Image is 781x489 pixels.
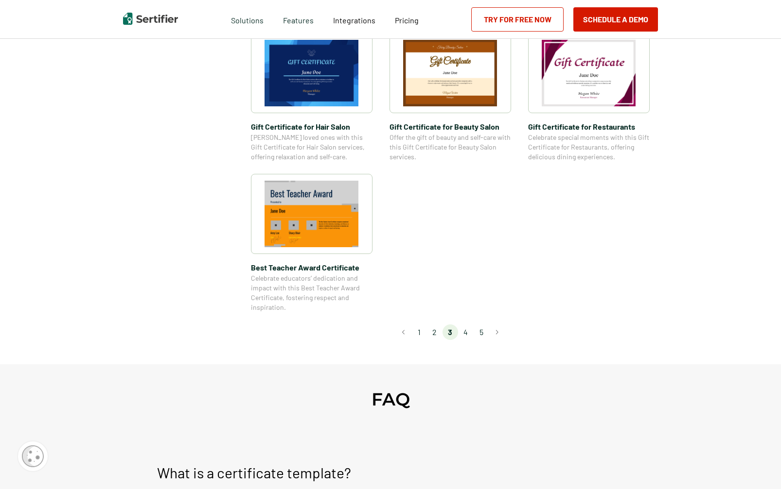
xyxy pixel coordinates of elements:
span: Gift Certificate​ for Beauty Salon [390,120,511,133]
li: page 4 [458,324,474,340]
span: Features [283,13,314,25]
li: page 3 [443,324,458,340]
a: Gift Certificate​ for Beauty SalonGift Certificate​ for Beauty SalonOffer the gift of beauty and ... [390,33,511,162]
h2: FAQ [372,388,410,410]
span: Best Teacher Award Certificate​ [251,261,373,273]
img: Gift Certificate​ for Restaurants [542,40,636,106]
img: Gift Certificate​ for Beauty Salon [403,40,497,106]
span: Offer the gift of beauty and self-care with this Gift Certificate for Beauty Salon services. [390,133,511,162]
span: Gift Certificate​ for Hair Salon [251,120,373,133]
a: Try for Free Now [471,7,564,32]
span: Celebrate educators’ dedication and impact with this Best Teacher Award Certificate, fostering re... [251,273,373,312]
p: What is a certificate template? [157,461,351,484]
img: Cookie Popup Icon [22,445,44,467]
a: Gift Certificate​ for Hair SalonGift Certificate​ for Hair Salon[PERSON_NAME] loved ones with thi... [251,33,373,162]
button: Go to previous page [396,324,411,340]
li: page 5 [474,324,489,340]
button: Schedule a Demo [573,7,658,32]
a: Integrations [333,13,375,25]
img: Best Teacher Award Certificate​ [265,181,359,247]
img: Gift Certificate​ for Hair Salon [265,40,359,106]
a: Best Teacher Award Certificate​Best Teacher Award Certificate​Celebrate educators’ dedication and... [251,174,373,312]
span: [PERSON_NAME] loved ones with this Gift Certificate for Hair Salon services, offering relaxation ... [251,133,373,162]
li: page 2 [427,324,443,340]
span: Solutions [231,13,264,25]
a: Pricing [395,13,419,25]
span: Celebrate special moments with this Gift Certificate for Restaurants, offering delicious dining e... [528,133,650,162]
span: Pricing [395,16,419,25]
a: Gift Certificate​ for RestaurantsGift Certificate​ for RestaurantsCelebrate special moments with ... [528,33,650,162]
img: Sertifier | Digital Credentialing Platform [123,13,178,25]
span: Gift Certificate​ for Restaurants [528,120,650,133]
button: Go to next page [489,324,505,340]
iframe: Chat Widget [732,442,781,489]
span: Integrations [333,16,375,25]
li: page 1 [411,324,427,340]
